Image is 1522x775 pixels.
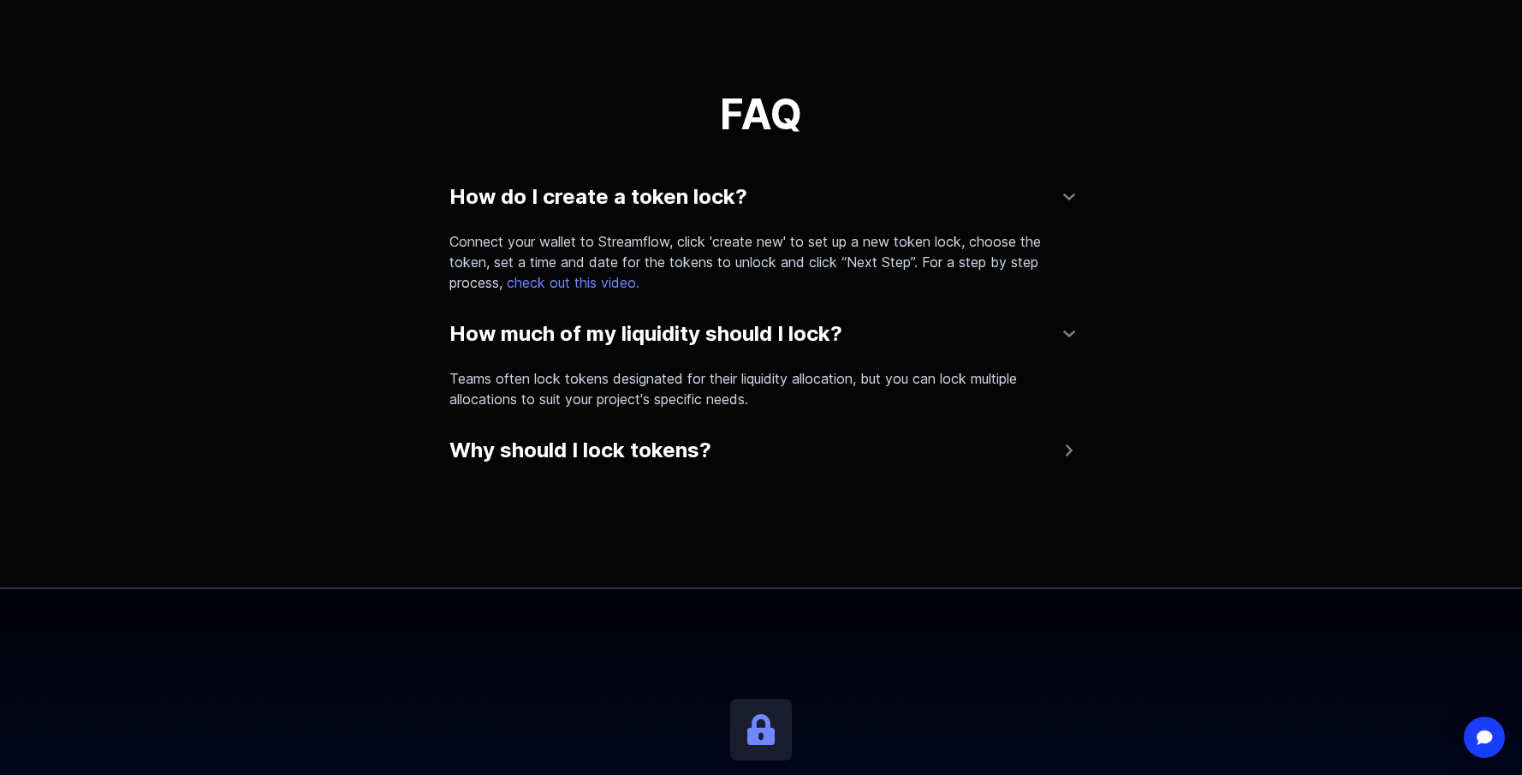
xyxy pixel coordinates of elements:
button: How much of my liquidity should I lock? [449,313,1073,355]
img: icon [730,699,792,760]
h3: FAQ [449,94,1073,135]
button: Why should I lock tokens? [449,430,1073,471]
p: Connect your wallet to Streamflow, click 'create new' to set up a new token lock, choose the toke... [449,231,1059,293]
a: check out this video. [502,274,639,291]
p: Teams often lock tokens designated for their liquidity allocation, but you can lock multiple allo... [449,368,1059,409]
div: Open Intercom Messenger [1464,717,1505,758]
button: How do I create a token lock? [449,176,1073,218]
